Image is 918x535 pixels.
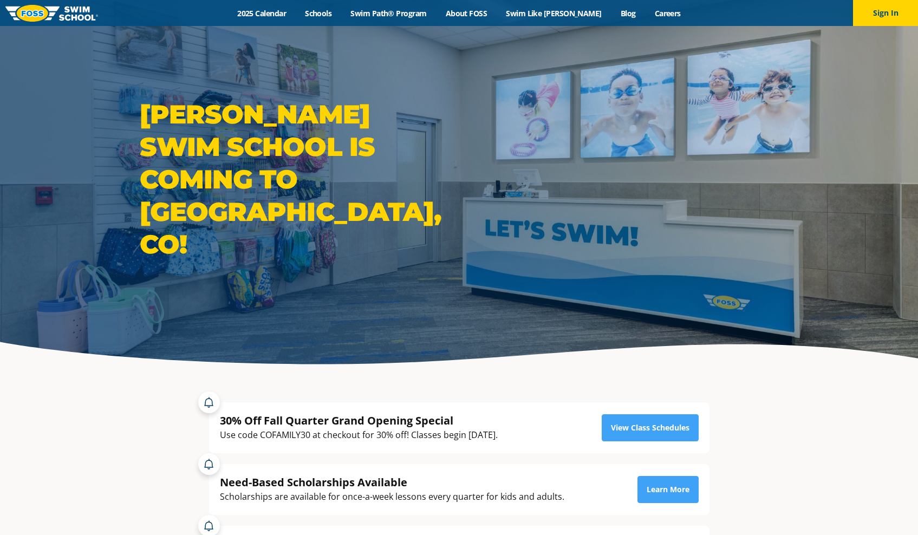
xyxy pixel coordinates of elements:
a: Careers [645,8,690,18]
a: Schools [296,8,341,18]
a: About FOSS [436,8,497,18]
div: Scholarships are available for once-a-week lessons every quarter for kids and adults. [220,490,564,504]
a: Swim Path® Program [341,8,436,18]
a: View Class Schedules [602,414,699,441]
div: 30% Off Fall Quarter Grand Opening Special [220,413,498,428]
a: 2025 Calendar [228,8,296,18]
a: Blog [611,8,645,18]
div: Use code COFAMILY30 at checkout for 30% off! Classes begin [DATE]. [220,428,498,442]
h1: [PERSON_NAME] Swim School is coming to [GEOGRAPHIC_DATA], CO! [140,98,454,260]
a: Learn More [637,476,699,503]
img: FOSS Swim School Logo [5,5,98,22]
div: Need-Based Scholarships Available [220,475,564,490]
a: Swim Like [PERSON_NAME] [497,8,611,18]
